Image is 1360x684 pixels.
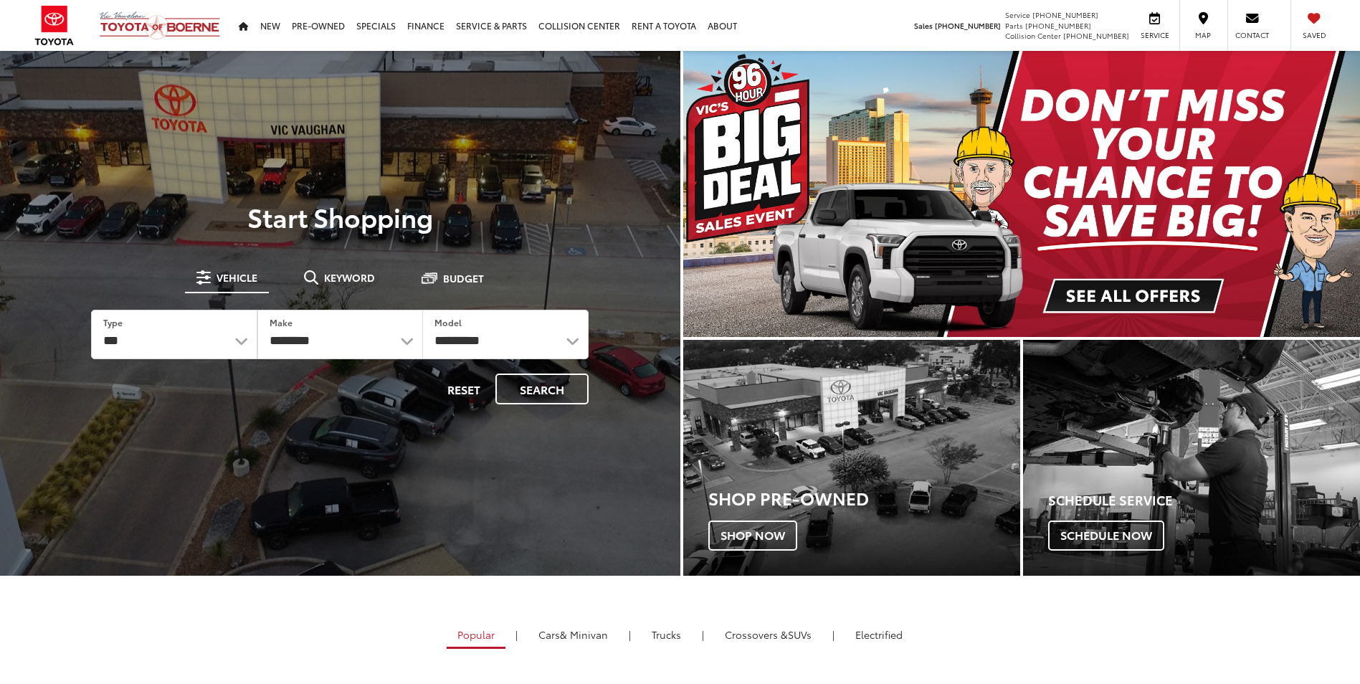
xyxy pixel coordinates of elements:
span: [PHONE_NUMBER] [1063,30,1129,41]
h3: Shop Pre-Owned [708,488,1020,507]
a: Schedule Service Schedule Now [1023,340,1360,576]
a: Trucks [641,622,692,647]
label: Model [434,316,462,328]
span: Collision Center [1005,30,1061,41]
p: Start Shopping [60,202,620,231]
a: Popular [447,622,505,649]
li: | [829,627,838,642]
span: Service [1138,30,1171,40]
li: | [512,627,521,642]
span: Saved [1298,30,1330,40]
span: [PHONE_NUMBER] [1025,20,1091,31]
div: Toyota [1023,340,1360,576]
h4: Schedule Service [1048,493,1360,508]
span: & Minivan [560,627,608,642]
button: Reset [435,374,493,404]
span: Crossovers & [725,627,788,642]
div: Toyota [683,340,1020,576]
span: Sales [914,20,933,31]
span: Schedule Now [1048,521,1164,551]
span: Budget [443,273,484,283]
a: SUVs [714,622,822,647]
span: Service [1005,9,1030,20]
span: Keyword [324,272,375,282]
label: Type [103,316,123,328]
span: [PHONE_NUMBER] [1032,9,1098,20]
span: Vehicle [217,272,257,282]
li: | [698,627,708,642]
span: Contact [1235,30,1269,40]
a: Shop Pre-Owned Shop Now [683,340,1020,576]
label: Make [270,316,293,328]
span: [PHONE_NUMBER] [935,20,1001,31]
span: Map [1187,30,1219,40]
a: Electrified [845,622,913,647]
img: Vic Vaughan Toyota of Boerne [99,11,221,40]
li: | [625,627,634,642]
span: Parts [1005,20,1023,31]
a: Cars [528,622,619,647]
button: Search [495,374,589,404]
span: Shop Now [708,521,797,551]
